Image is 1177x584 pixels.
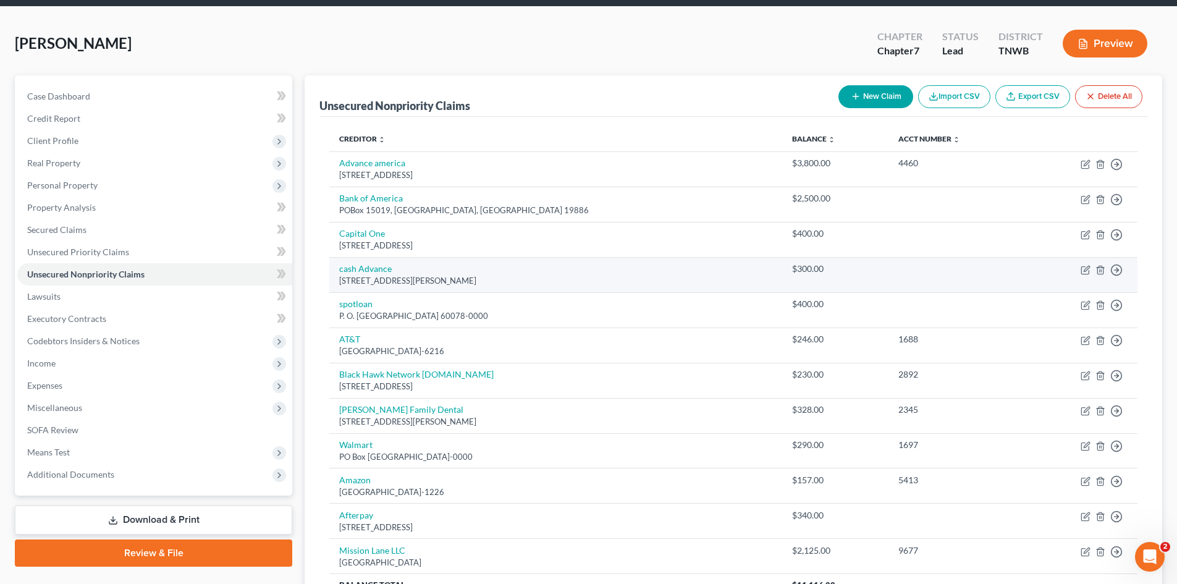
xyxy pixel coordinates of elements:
[998,30,1043,44] div: District
[792,227,878,240] div: $400.00
[17,219,292,241] a: Secured Claims
[792,157,878,169] div: $3,800.00
[339,381,772,392] div: [STREET_ADDRESS]
[17,241,292,263] a: Unsecured Priority Claims
[339,158,405,168] a: Advance america
[339,310,772,322] div: P. O. [GEOGRAPHIC_DATA] 60078-0000
[898,134,960,143] a: Acct Number unfold_more
[792,544,878,557] div: $2,125.00
[15,34,132,52] span: [PERSON_NAME]
[877,44,922,58] div: Chapter
[792,298,878,310] div: $400.00
[998,44,1043,58] div: TNWB
[898,333,1016,345] div: 1688
[792,333,878,345] div: $246.00
[792,368,878,381] div: $230.00
[339,298,373,309] a: spotloan
[942,30,979,44] div: Status
[1135,542,1165,572] iframe: Intercom live chat
[792,263,878,275] div: $300.00
[339,134,386,143] a: Creditor unfold_more
[17,286,292,308] a: Lawsuits
[339,475,371,485] a: Amazon
[27,247,129,257] span: Unsecured Priority Claims
[17,85,292,108] a: Case Dashboard
[792,439,878,451] div: $290.00
[27,91,90,101] span: Case Dashboard
[17,419,292,441] a: SOFA Review
[792,509,878,522] div: $340.00
[27,158,80,168] span: Real Property
[792,474,878,486] div: $157.00
[914,44,919,56] span: 7
[17,108,292,130] a: Credit Report
[792,134,835,143] a: Balance unfold_more
[319,98,470,113] div: Unsecured Nonpriority Claims
[339,404,463,415] a: [PERSON_NAME] Family Dental
[828,136,835,143] i: unfold_more
[339,510,373,520] a: Afterpay
[339,275,772,287] div: [STREET_ADDRESS][PERSON_NAME]
[27,425,78,435] span: SOFA Review
[339,228,385,239] a: Capital One
[339,416,772,428] div: [STREET_ADDRESS][PERSON_NAME]
[27,469,114,480] span: Additional Documents
[942,44,979,58] div: Lead
[339,439,373,450] a: Walmart
[792,192,878,205] div: $2,500.00
[898,439,1016,451] div: 1697
[378,136,386,143] i: unfold_more
[27,358,56,368] span: Income
[898,544,1016,557] div: 9677
[339,240,772,252] div: [STREET_ADDRESS]
[339,263,392,274] a: cash Advance
[27,224,86,235] span: Secured Claims
[15,540,292,567] a: Review & File
[339,522,772,533] div: [STREET_ADDRESS]
[27,447,70,457] span: Means Test
[27,113,80,124] span: Credit Report
[27,336,140,346] span: Codebtors Insiders & Notices
[27,313,106,324] span: Executory Contracts
[27,269,145,279] span: Unsecured Nonpriority Claims
[17,308,292,330] a: Executory Contracts
[953,136,960,143] i: unfold_more
[339,369,494,379] a: Black Hawk Network [DOMAIN_NAME]
[877,30,922,44] div: Chapter
[898,368,1016,381] div: 2892
[1160,542,1170,552] span: 2
[339,545,405,556] a: Mission Lane LLC
[918,85,990,108] button: Import CSV
[339,486,772,498] div: [GEOGRAPHIC_DATA]-1226
[339,193,403,203] a: Bank of America
[995,85,1070,108] a: Export CSV
[27,291,61,302] span: Lawsuits
[898,157,1016,169] div: 4460
[898,404,1016,416] div: 2345
[1075,85,1142,108] button: Delete All
[27,135,78,146] span: Client Profile
[339,345,772,357] div: [GEOGRAPHIC_DATA]-6216
[898,474,1016,486] div: 5413
[339,169,772,181] div: [STREET_ADDRESS]
[339,451,772,463] div: PO Box [GEOGRAPHIC_DATA]-0000
[27,202,96,213] span: Property Analysis
[15,506,292,535] a: Download & Print
[27,402,82,413] span: Miscellaneous
[838,85,913,108] button: New Claim
[17,197,292,219] a: Property Analysis
[339,334,360,344] a: AT&T
[27,380,62,391] span: Expenses
[27,180,98,190] span: Personal Property
[339,205,772,216] div: POBox 15019, [GEOGRAPHIC_DATA], [GEOGRAPHIC_DATA] 19886
[339,557,772,569] div: [GEOGRAPHIC_DATA]
[792,404,878,416] div: $328.00
[17,263,292,286] a: Unsecured Nonpriority Claims
[1063,30,1147,57] button: Preview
